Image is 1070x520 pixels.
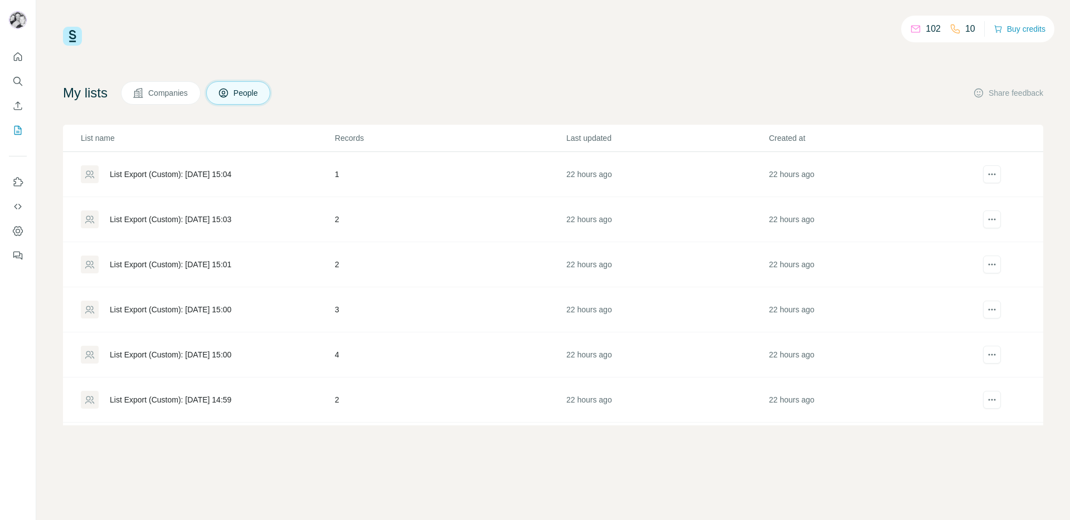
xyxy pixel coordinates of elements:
button: actions [983,256,1001,273]
p: Last updated [566,133,767,144]
p: Created at [769,133,970,144]
td: 4 [334,332,566,377]
span: Companies [148,87,189,99]
td: 22 hours ago [769,423,971,468]
td: 22 hours ago [769,377,971,423]
button: Buy credits [994,21,1045,37]
td: 2 [334,197,566,242]
img: Avatar [9,11,27,29]
button: actions [983,210,1001,228]
td: 22 hours ago [566,332,768,377]
p: 102 [926,22,941,36]
button: Dashboard [9,221,27,241]
button: Use Surfe on LinkedIn [9,172,27,192]
td: 22 hours ago [566,197,768,242]
p: 10 [965,22,975,36]
button: Feedback [9,246,27,266]
td: 22 hours ago [769,197,971,242]
p: List name [81,133,334,144]
button: Search [9,71,27,91]
button: actions [983,391,1001,409]
td: 1 [334,423,566,468]
div: List Export (Custom): [DATE] 15:04 [110,169,231,180]
td: 22 hours ago [566,242,768,287]
div: List Export (Custom): [DATE] 15:00 [110,349,231,360]
button: Share feedback [973,87,1043,99]
button: My lists [9,120,27,140]
td: 22 hours ago [769,287,971,332]
td: 22 hours ago [566,152,768,197]
td: 2 [334,242,566,287]
td: 22 hours ago [566,377,768,423]
td: 1 [334,152,566,197]
span: People [234,87,259,99]
td: 3 [334,287,566,332]
div: List Export (Custom): [DATE] 15:01 [110,259,231,270]
button: actions [983,346,1001,364]
img: Surfe Logo [63,27,82,46]
div: List Export (Custom): [DATE] 14:59 [110,394,231,405]
td: 22 hours ago [769,332,971,377]
td: 22 hours ago [769,242,971,287]
button: actions [983,165,1001,183]
button: Quick start [9,47,27,67]
td: 22 hours ago [769,152,971,197]
button: Use Surfe API [9,197,27,217]
div: List Export (Custom): [DATE] 15:00 [110,304,231,315]
td: 22 hours ago [566,287,768,332]
h4: My lists [63,84,108,102]
button: actions [983,301,1001,318]
td: 22 hours ago [566,423,768,468]
button: Enrich CSV [9,96,27,116]
div: List Export (Custom): [DATE] 15:03 [110,214,231,225]
p: Records [335,133,565,144]
td: 2 [334,377,566,423]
